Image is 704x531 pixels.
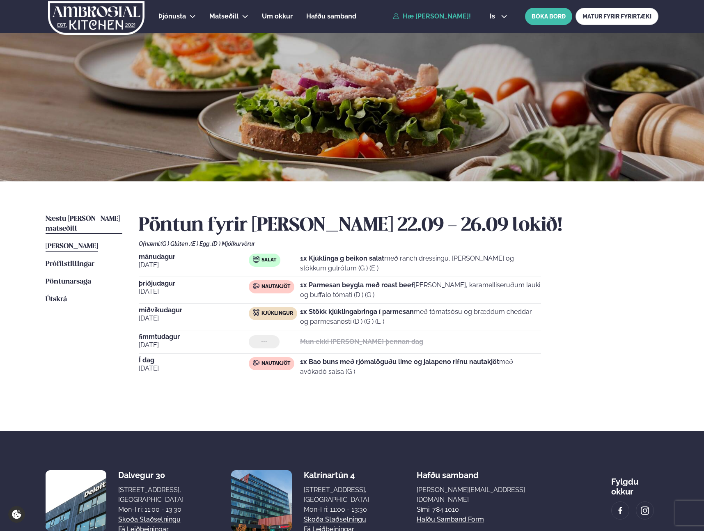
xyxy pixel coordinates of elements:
[306,11,356,21] a: Hafðu samband
[393,13,471,20] a: Hæ [PERSON_NAME]!
[118,485,183,505] div: [STREET_ADDRESS], [GEOGRAPHIC_DATA]
[253,309,259,316] img: chicken.svg
[139,214,658,237] h2: Pöntun fyrir [PERSON_NAME] 22.09 - 26.09 lokið!
[261,360,290,367] span: Nautakjöt
[139,340,249,350] span: [DATE]
[417,505,564,515] p: Sími: 784 1010
[417,485,564,505] a: [PERSON_NAME][EMAIL_ADDRESS][DOMAIN_NAME]
[261,339,267,345] span: ---
[46,243,98,250] span: [PERSON_NAME]
[483,13,514,20] button: is
[300,357,541,377] p: með avókadó salsa (G )
[253,359,259,366] img: beef.svg
[262,12,293,20] span: Um okkur
[161,240,190,247] span: (G ) Glúten ,
[139,314,249,323] span: [DATE]
[46,242,98,252] a: [PERSON_NAME]
[300,254,384,262] strong: 1x Kjúklinga g beikon salat
[46,259,94,269] a: Prófílstillingar
[139,287,249,297] span: [DATE]
[46,277,91,287] a: Pöntunarsaga
[261,284,290,290] span: Nautakjöt
[636,502,654,519] a: image alt
[304,515,366,524] a: Skoða staðsetningu
[490,13,498,20] span: is
[46,470,106,531] img: image alt
[576,8,658,25] a: MATUR FYRIR FYRIRTÆKI
[306,12,356,20] span: Hafðu samband
[139,364,249,373] span: [DATE]
[139,334,249,340] span: fimmtudagur
[616,506,625,515] img: image alt
[46,278,91,285] span: Pöntunarsaga
[190,240,212,247] span: (E ) Egg ,
[139,307,249,314] span: miðvikudagur
[209,12,238,20] span: Matseðill
[212,240,255,247] span: (D ) Mjólkurvörur
[253,283,259,289] img: beef.svg
[261,257,276,263] span: Salat
[304,470,369,480] div: Katrínartún 4
[300,281,414,289] strong: 1x Parmesan beygla með roast beef
[139,280,249,287] span: þriðjudagur
[304,485,369,505] div: [STREET_ADDRESS], [GEOGRAPHIC_DATA]
[139,254,249,260] span: mánudagur
[417,515,484,524] a: Hafðu samband form
[118,505,183,515] div: Mon-Fri: 11:00 - 13:30
[261,310,293,317] span: Kjúklingur
[612,502,629,519] a: image alt
[118,470,183,480] div: Dalvegur 30
[300,254,541,273] p: með ranch dressingu, [PERSON_NAME] og stökkum gulrótum (G ) (E )
[300,307,541,327] p: með tómatsósu og bræddum cheddar- og parmesanosti (D ) (G ) (E )
[158,11,186,21] a: Þjónusta
[139,260,249,270] span: [DATE]
[158,12,186,20] span: Þjónusta
[640,506,649,515] img: image alt
[46,215,120,232] span: Næstu [PERSON_NAME] matseðill
[46,295,67,304] a: Útskrá
[46,261,94,268] span: Prófílstillingar
[300,280,541,300] p: [PERSON_NAME], karamelliseruðum lauki og buffalo tómati (D ) (G )
[304,505,369,515] div: Mon-Fri: 11:00 - 13:30
[8,506,25,523] a: Cookie settings
[209,11,238,21] a: Matseðill
[46,296,67,303] span: Útskrá
[253,256,259,263] img: salad.svg
[300,308,414,316] strong: 1x Stökk kjúklingabringa í parmesan
[611,470,658,497] div: Fylgdu okkur
[300,358,499,366] strong: 1x Bao buns með rjómalöguðu lime og jalapeno rifnu nautakjöt
[139,240,658,247] div: Ofnæmi:
[300,338,423,346] strong: Mun ekki [PERSON_NAME] þennan dag
[262,11,293,21] a: Um okkur
[525,8,572,25] button: BÓKA BORÐ
[417,464,479,480] span: Hafðu samband
[46,214,122,234] a: Næstu [PERSON_NAME] matseðill
[231,470,292,531] img: image alt
[139,357,249,364] span: Í dag
[47,1,145,35] img: logo
[118,515,181,524] a: Skoða staðsetningu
